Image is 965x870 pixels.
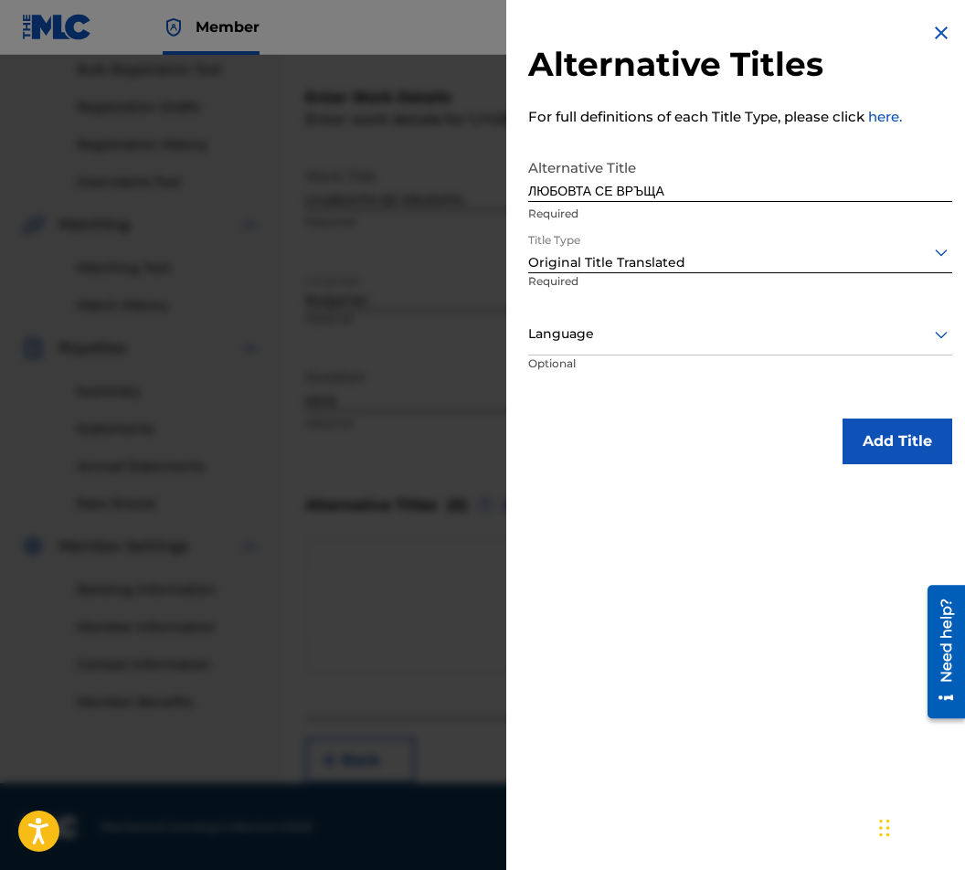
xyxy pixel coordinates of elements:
img: Top Rightsholder [163,16,185,38]
img: MLC Logo [22,14,92,40]
p: For full definitions of each Title Type, please click [528,107,952,128]
p: Required [528,273,645,314]
h2: Alternative Titles [528,44,952,85]
iframe: Chat Widget [874,782,965,870]
div: Плъзни [879,801,890,855]
div: Джаджи за чат [874,782,965,870]
p: Optional [528,355,665,397]
span: Member [196,16,260,37]
p: Required [528,206,952,222]
button: Add Title [843,419,952,464]
a: here. [868,108,902,125]
iframe: Resource Center [914,578,965,725]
